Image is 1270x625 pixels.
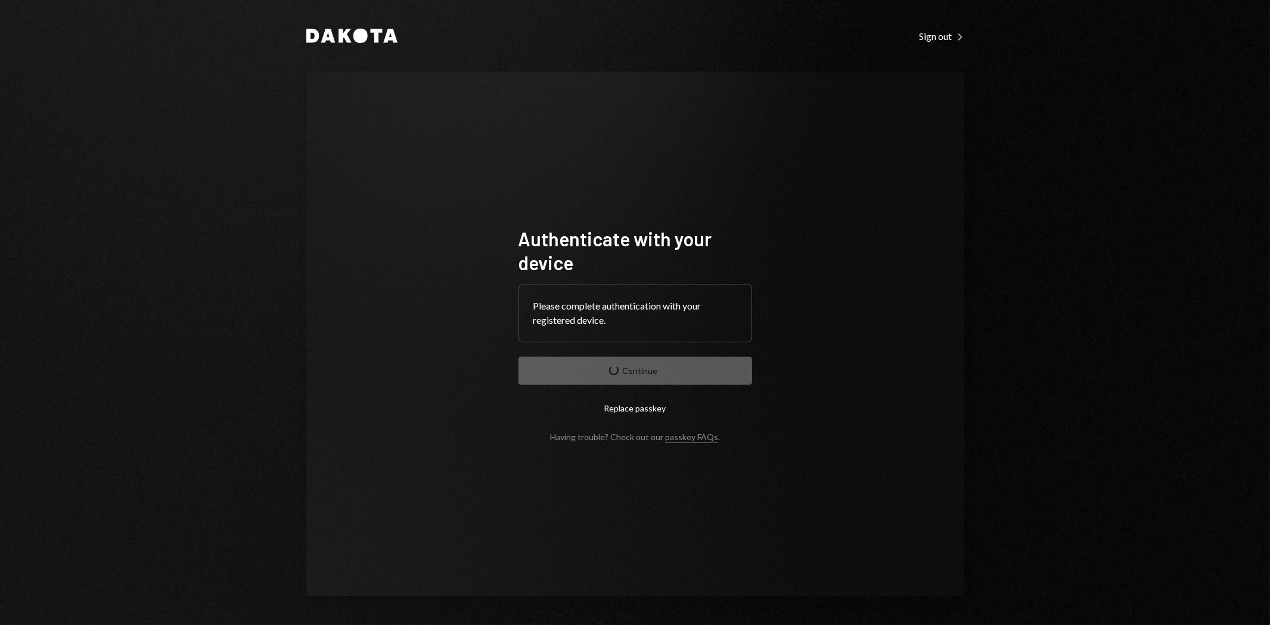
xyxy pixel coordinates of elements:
button: Replace passkey [518,394,752,422]
div: Please complete authentication with your registered device. [533,299,737,327]
a: passkey FAQs [665,432,718,443]
div: Sign out [920,30,964,42]
a: Sign out [920,29,964,42]
div: Having trouble? Check out our . [550,432,720,442]
h1: Authenticate with your device [518,227,752,274]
